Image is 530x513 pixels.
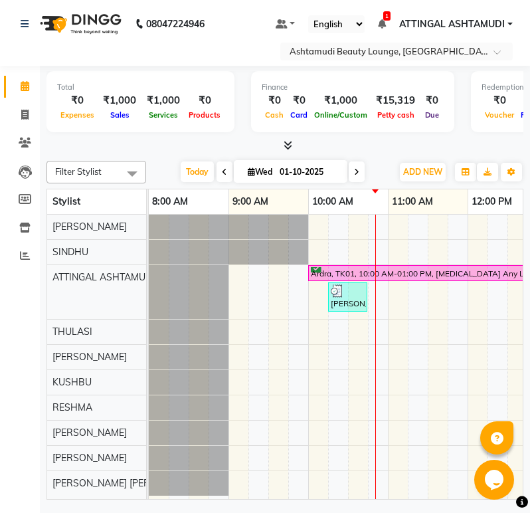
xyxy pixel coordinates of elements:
[244,167,276,177] span: Wed
[378,18,386,30] a: 1
[52,246,88,258] span: SINDHU
[311,110,371,120] span: Online/Custom
[52,351,127,363] span: [PERSON_NAME]
[52,401,92,413] span: RESHMA
[52,195,80,207] span: Stylist
[52,221,127,233] span: [PERSON_NAME]
[309,192,357,211] a: 10:00 AM
[399,17,505,31] span: ATTINGAL ASHTAMUDI
[107,110,133,120] span: Sales
[262,93,287,108] div: ₹0
[52,376,92,388] span: KUSHBU
[141,93,185,108] div: ₹1,000
[149,192,191,211] a: 8:00 AM
[474,460,517,500] iframe: chat widget
[287,110,311,120] span: Card
[55,166,102,177] span: Filter Stylist
[57,82,224,93] div: Total
[52,427,127,439] span: [PERSON_NAME]
[420,93,444,108] div: ₹0
[52,326,92,338] span: THULASI
[276,162,342,182] input: 2025-10-01
[389,192,436,211] a: 11:00 AM
[262,110,287,120] span: Cash
[383,11,391,21] span: 1
[181,161,214,182] span: Today
[52,477,204,489] span: [PERSON_NAME] [PERSON_NAME]
[229,192,272,211] a: 9:00 AM
[311,93,371,108] div: ₹1,000
[57,110,98,120] span: Expenses
[34,5,125,43] img: logo
[371,93,420,108] div: ₹15,319
[400,163,446,181] button: ADD NEW
[403,167,442,177] span: ADD NEW
[146,5,205,43] b: 08047224946
[52,452,127,464] span: [PERSON_NAME]
[185,110,224,120] span: Products
[287,93,311,108] div: ₹0
[482,110,517,120] span: Voucher
[329,284,366,310] div: [PERSON_NAME], TK02, 10:15 AM-10:45 AM, [PERSON_NAME]
[185,93,224,108] div: ₹0
[482,93,517,108] div: ₹0
[262,82,444,93] div: Finance
[468,192,515,211] a: 12:00 PM
[145,110,181,120] span: Services
[57,93,98,108] div: ₹0
[98,93,141,108] div: ₹1,000
[422,110,442,120] span: Due
[52,271,155,283] span: ATTINGAL ASHTAMUDI
[374,110,418,120] span: Petty cash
